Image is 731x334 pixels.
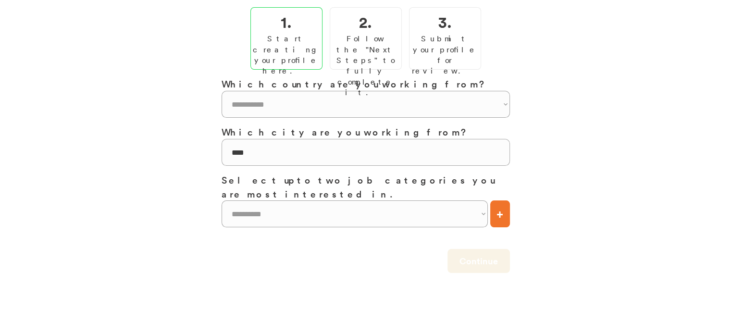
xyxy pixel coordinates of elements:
[253,33,320,76] div: Start creating your profile here.
[412,33,478,76] div: Submit your profile for review.
[490,200,510,227] button: +
[222,125,510,139] h3: Which city are you working from?
[359,10,372,33] h2: 2.
[438,10,452,33] h2: 3.
[447,249,510,273] button: Continue
[281,10,292,33] h2: 1.
[222,77,510,91] h3: Which country are you working from?
[333,33,399,98] div: Follow the "Next Steps" to fully complete it.
[222,173,510,200] h3: Select up to two job categories you are most interested in.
